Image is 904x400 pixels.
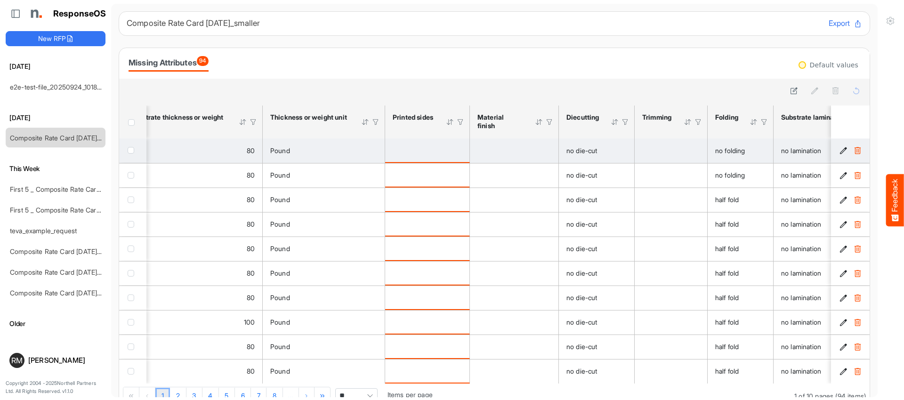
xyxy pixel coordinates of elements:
td: no die-cut is template cell Column Header httpsnorthellcomontologiesmapping-rulesmanufacturinghas... [559,359,635,384]
td: is template cell Column Header httpsnorthellcomontologiesmapping-rulesmanufacturinghasprintedsides [385,310,470,335]
span: 94 [197,56,209,66]
button: Delete [853,342,862,351]
td: Pound is template cell Column Header httpsnorthellcomontologiesmapping-rulesmaterialhasmaterialth... [263,335,385,359]
span: no die-cut [566,367,597,375]
span: Pound [270,318,290,326]
td: is template cell Column Header httpsnorthellcomontologiesmapping-rulesmanufacturinghasprintedsides [385,139,470,163]
td: checkbox [119,163,146,188]
td: half fold is template cell Column Header httpsnorthellcomontologiesmapping-rulesmanufacturinghasf... [708,310,774,335]
td: checkbox [119,335,146,359]
td: 0fb1d049-9dfa-4542-9603-665bda7416c4 is template cell Column Header [831,261,872,286]
span: no lamination [781,318,821,326]
td: half fold is template cell Column Header httpsnorthellcomontologiesmapping-rulesmanufacturinghasf... [708,237,774,261]
td: Pound is template cell Column Header httpsnorthellcomontologiesmapping-rulesmaterialhasmaterialth... [263,310,385,335]
span: no die-cut [566,318,597,326]
td: 80 is template cell Column Header httpsnorthellcomontologiesmapping-rulesmaterialhasmaterialthick... [123,139,263,163]
a: Composite Rate Card [DATE]_smaller [10,134,121,142]
span: no lamination [781,196,821,204]
button: Edit [839,146,848,155]
td: checkbox [119,359,146,384]
span: half fold [715,269,739,277]
h6: This Week [6,163,105,174]
td: no lamination is template cell Column Header httpsnorthellcomontologiesmapping-rulesmanufacturing... [774,237,883,261]
td: is template cell Column Header httpsnorthellcomontologiesmapping-rulesmanufacturinghasprintedsides [385,286,470,310]
td: d8a6a356-9921-4222-af14-bf5efec5b2f3 is template cell Column Header [831,286,872,310]
td: b0764069-587f-4cc0-bd75-6fe6253af1c4 is template cell Column Header [831,212,872,237]
td: is template cell Column Header httpsnorthellcomontologiesmapping-rulesmanufacturinghasprintedsides [385,188,470,212]
span: 80 [247,343,255,351]
h1: ResponseOS [53,9,106,19]
span: 80 [247,269,255,277]
span: Pound [270,220,290,228]
td: is template cell Column Header httpsnorthellcomontologiesmapping-rulesmanufacturinghassubstratefi... [470,286,559,310]
td: is template cell Column Header httpsnorthellcomontologiesmapping-rulesmanufacturinghastrimmingtype [635,359,708,384]
td: is template cell Column Header httpsnorthellcomontologiesmapping-rulesmanufacturinghassubstratefi... [470,335,559,359]
td: checkbox [119,188,146,212]
button: Delete [853,367,862,376]
span: no die-cut [566,220,597,228]
button: Delete [853,318,862,327]
td: half fold is template cell Column Header httpsnorthellcomontologiesmapping-rulesmanufacturinghasf... [708,212,774,237]
button: Edit [839,342,848,351]
div: Substrate thickness or weight [130,113,226,122]
button: Edit [839,367,848,376]
td: no lamination is template cell Column Header httpsnorthellcomontologiesmapping-rulesmanufacturing... [774,310,883,335]
div: Printed sides [393,113,434,122]
td: 80 is template cell Column Header httpsnorthellcomontologiesmapping-rulesmaterialhasmaterialthick... [123,261,263,286]
div: Trimming [642,113,671,122]
div: Thickness or weight unit [270,113,349,122]
td: 855fb55f-4702-4878-ab77-9734f4ae9297 is template cell Column Header [831,359,872,384]
button: Edit [839,293,848,302]
span: 80 [247,220,255,228]
td: no die-cut is template cell Column Header httpsnorthellcomontologiesmapping-rulesmanufacturinghas... [559,335,635,359]
td: checkbox [119,139,146,163]
td: no lamination is template cell Column Header httpsnorthellcomontologiesmapping-rulesmanufacturing... [774,286,883,310]
span: no die-cut [566,196,597,204]
td: Pound is template cell Column Header httpsnorthellcomontologiesmapping-rulesmaterialhasmaterialth... [263,286,385,310]
td: f1f068bd-4348-4554-8266-0bc9aca7a46f is template cell Column Header [831,163,872,188]
button: Feedback [886,174,904,226]
button: Delete [853,293,862,302]
button: Delete [853,269,862,278]
a: Composite Rate Card [DATE]_smaller [10,247,121,255]
h6: [DATE] [6,113,105,123]
span: 80 [247,245,255,253]
span: 80 [247,147,255,155]
span: no folding [715,147,745,155]
td: is template cell Column Header httpsnorthellcomontologiesmapping-rulesmanufacturinghassubstratefi... [470,237,559,261]
div: Diecutting [566,113,598,122]
h6: [DATE] [6,61,105,72]
span: half fold [715,196,739,204]
button: Edit [839,244,848,253]
button: Edit [839,171,848,180]
td: no die-cut is template cell Column Header httpsnorthellcomontologiesmapping-rulesmanufacturinghas... [559,310,635,335]
span: 80 [247,294,255,302]
td: no lamination is template cell Column Header httpsnorthellcomontologiesmapping-rulesmanufacturing... [774,212,883,237]
td: 80 is template cell Column Header httpsnorthellcomontologiesmapping-rulesmaterialhasmaterialthick... [123,163,263,188]
a: Composite Rate Card [DATE] mapping test_deleted [10,289,164,297]
td: is template cell Column Header httpsnorthellcomontologiesmapping-rulesmanufacturinghastrimmingtype [635,163,708,188]
td: no die-cut is template cell Column Header httpsnorthellcomontologiesmapping-rulesmanufacturinghas... [559,212,635,237]
div: Default values [810,62,858,68]
td: half fold is template cell Column Header httpsnorthellcomontologiesmapping-rulesmanufacturinghasf... [708,335,774,359]
span: no folding [715,171,745,179]
span: half fold [715,343,739,351]
span: Pound [270,343,290,351]
td: is template cell Column Header httpsnorthellcomontologiesmapping-rulesmanufacturinghasprintedsides [385,335,470,359]
div: [PERSON_NAME] [28,357,102,364]
td: Pound is template cell Column Header httpsnorthellcomontologiesmapping-rulesmaterialhasmaterialth... [263,212,385,237]
span: no lamination [781,171,821,179]
td: is template cell Column Header httpsnorthellcomontologiesmapping-rulesmanufacturinghasprintedsides [385,237,470,261]
td: no die-cut is template cell Column Header httpsnorthellcomontologiesmapping-rulesmanufacturinghas... [559,261,635,286]
td: is template cell Column Header httpsnorthellcomontologiesmapping-rulesmanufacturinghasprintedsides [385,212,470,237]
button: Delete [853,220,862,229]
td: no die-cut is template cell Column Header httpsnorthellcomontologiesmapping-rulesmanufacturinghas... [559,139,635,163]
div: Filter Icon [760,118,768,126]
td: is template cell Column Header httpsnorthellcomontologiesmapping-rulesmanufacturinghastrimmingtype [635,212,708,237]
td: 80 is template cell Column Header httpsnorthellcomontologiesmapping-rulesmaterialhasmaterialthick... [123,286,263,310]
td: checkbox [119,310,146,335]
button: Delete [853,244,862,253]
span: Pound [270,147,290,155]
span: half fold [715,245,739,253]
td: is template cell Column Header httpsnorthellcomontologiesmapping-rulesmanufacturinghastrimmingtype [635,188,708,212]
